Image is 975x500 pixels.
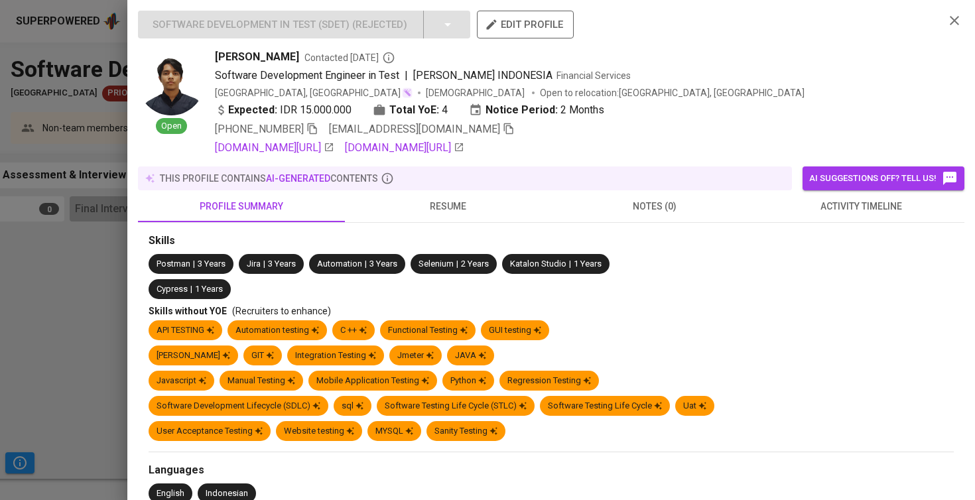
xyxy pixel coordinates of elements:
div: Integration Testing [295,349,376,362]
span: profile summary [146,198,337,215]
b: Expected: [228,102,277,118]
span: [EMAIL_ADDRESS][DOMAIN_NAME] [329,123,500,135]
span: Financial Services [556,70,631,81]
span: [PERSON_NAME] INDONESIA [413,69,552,82]
div: Software Testing Life Cycle [548,400,662,412]
a: [DOMAIN_NAME][URL] [215,140,334,156]
p: this profile contains contents [160,172,378,185]
span: Postman [157,259,190,269]
div: Jmeter [397,349,434,362]
div: GUI testing [489,324,541,337]
div: Sanity Testing [434,425,497,438]
span: resume [353,198,544,215]
span: Jira [247,259,261,269]
div: Software Development Lifecycle (SDLC) [157,400,320,412]
span: | [456,258,458,271]
div: [GEOGRAPHIC_DATA], [GEOGRAPHIC_DATA] [215,86,413,99]
span: 3 Years [198,259,226,269]
span: | [263,258,265,271]
b: Total YoE: [389,102,439,118]
img: 390726298f92e28bd10febe6a739beaf.jpg [138,49,204,115]
span: AI-generated [266,173,330,184]
div: English [157,487,184,500]
span: | [569,258,571,271]
span: [PERSON_NAME] [215,49,299,65]
span: edit profile [487,16,563,33]
span: Open [156,120,187,133]
button: edit profile [477,11,574,38]
span: Cypress [157,284,188,294]
span: notes (0) [559,198,750,215]
div: Languages [149,463,954,478]
span: 3 Years [268,259,296,269]
span: AI suggestions off? Tell us! [809,170,958,186]
span: Skills without YOE [149,306,227,316]
span: (Recruiters to enhance) [232,306,331,316]
span: | [405,68,408,84]
div: MYSQL [375,425,413,438]
div: 2 Months [469,102,604,118]
div: Javascript [157,375,206,387]
div: IDR 15.000.000 [215,102,352,118]
div: Functional Testing [388,324,468,337]
b: Notice Period: [486,102,558,118]
span: Software Development Engineer in Test [215,69,399,82]
span: 1 Years [195,284,223,294]
div: Skills [149,233,954,249]
div: User Acceptance Testing [157,425,263,438]
div: Manual Testing [227,375,295,387]
div: C ++ [340,324,367,337]
span: Katalon Studio [510,259,566,269]
div: Software Testing Life Cycle (STLC) [385,400,527,412]
div: [PERSON_NAME] [157,349,230,362]
span: Contacted [DATE] [304,51,395,64]
a: edit profile [477,19,574,29]
span: activity timeline [766,198,957,215]
div: GIT [251,349,274,362]
span: | [193,258,195,271]
svg: By Batam recruiter [382,51,395,64]
span: Automation [317,259,362,269]
div: sql [342,400,363,412]
div: Automation testing [235,324,319,337]
span: 4 [442,102,448,118]
span: | [365,258,367,271]
span: 3 Years [369,259,397,269]
span: Selenium [419,259,454,269]
span: | [190,283,192,296]
div: Website testing [284,425,354,438]
div: Mobile Application Testing [316,375,429,387]
div: Indonesian [206,487,248,500]
span: [PHONE_NUMBER] [215,123,304,135]
div: Regression Testing [507,375,591,387]
button: AI suggestions off? Tell us! [803,166,964,190]
span: 1 Years [574,259,602,269]
img: magic_wand.svg [402,88,413,98]
a: [DOMAIN_NAME][URL] [345,140,464,156]
div: Uat [683,400,706,412]
span: 2 Years [461,259,489,269]
div: JAVA [455,349,486,362]
span: [DEMOGRAPHIC_DATA] [426,86,527,99]
div: API TESTING [157,324,214,337]
div: Python [450,375,486,387]
p: Open to relocation : [GEOGRAPHIC_DATA], [GEOGRAPHIC_DATA] [540,86,805,99]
